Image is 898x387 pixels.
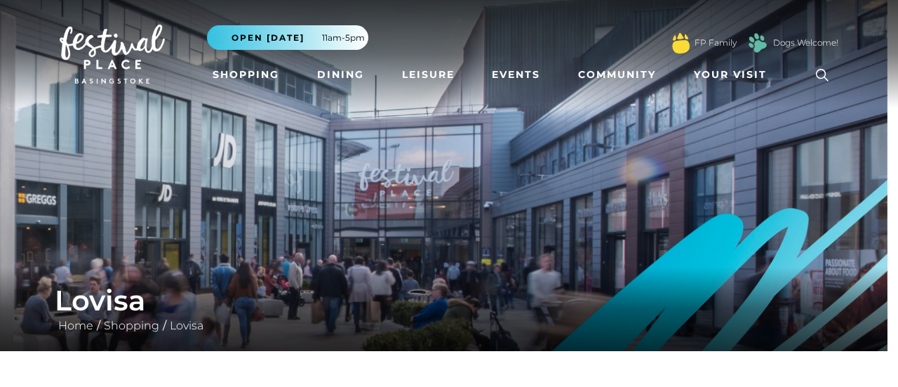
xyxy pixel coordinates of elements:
[695,37,737,49] a: FP Family
[207,25,368,50] button: Open [DATE] 11am-5pm
[60,25,165,84] img: Festival Place Logo
[232,32,304,44] span: Open [DATE]
[207,62,285,88] a: Shopping
[396,62,460,88] a: Leisure
[486,62,546,88] a: Events
[311,62,370,88] a: Dining
[322,32,365,44] span: 11am-5pm
[688,62,779,88] a: Your Visit
[773,37,838,49] a: Dogs Welcome!
[694,67,767,82] span: Your Visit
[572,62,662,88] a: Community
